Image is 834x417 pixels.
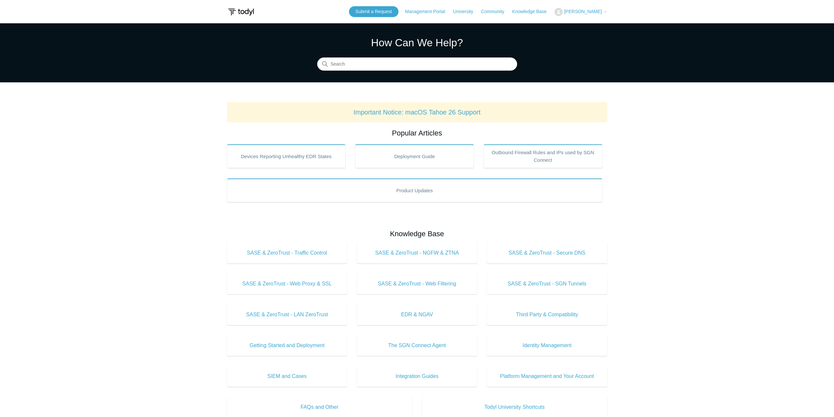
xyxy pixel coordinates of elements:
[497,311,597,319] span: Third Party & Compatibility
[432,403,597,411] span: Todyl University Shortcuts
[367,280,467,288] span: SASE & ZeroTrust - Web Filtering
[497,372,597,380] span: Platform Management and Your Account
[497,249,597,257] span: SASE & ZeroTrust - Secure DNS
[367,372,467,380] span: Integration Guides
[237,280,338,288] span: SASE & ZeroTrust - Web Proxy & SSL
[349,6,398,17] a: Submit a Request
[367,249,467,257] span: SASE & ZeroTrust - NGFW & ZTNA
[227,178,602,202] a: Product Updates
[481,8,511,15] a: Community
[497,342,597,349] span: Identity Management
[554,8,607,16] button: [PERSON_NAME]
[237,311,338,319] span: SASE & ZeroTrust - LAN ZeroTrust
[357,335,477,356] a: The SGN Connect Agent
[487,242,607,263] a: SASE & ZeroTrust - Secure DNS
[317,58,517,71] input: Search
[497,280,597,288] span: SASE & ZeroTrust - SGN Tunnels
[227,366,347,387] a: SIEM and Cases
[512,8,553,15] a: Knowledge Base
[357,242,477,263] a: SASE & ZeroTrust - NGFW & ZTNA
[237,342,338,349] span: Getting Started and Deployment
[227,144,346,168] a: Devices Reporting Unhealthy EDR States
[227,6,255,18] img: Todyl Support Center Help Center home page
[227,273,347,294] a: SASE & ZeroTrust - Web Proxy & SSL
[487,366,607,387] a: Platform Management and Your Account
[227,242,347,263] a: SASE & ZeroTrust - Traffic Control
[355,144,474,168] a: Deployment Guide
[487,304,607,325] a: Third Party & Compatibility
[237,249,338,257] span: SASE & ZeroTrust - Traffic Control
[227,304,347,325] a: SASE & ZeroTrust - LAN ZeroTrust
[227,335,347,356] a: Getting Started and Deployment
[487,335,607,356] a: Identity Management
[484,144,602,168] a: Outbound Firewall Rules and IPs used by SGN Connect
[357,366,477,387] a: Integration Guides
[237,403,402,411] span: FAQs and Other
[453,8,479,15] a: University
[317,35,517,51] h1: How Can We Help?
[227,228,607,239] h2: Knowledge Base
[367,342,467,349] span: The SGN Connect Agent
[487,273,607,294] a: SASE & ZeroTrust - SGN Tunnels
[357,304,477,325] a: EDR & NGAV
[354,109,481,116] a: Important Notice: macOS Tahoe 26 Support
[367,311,467,319] span: EDR & NGAV
[227,128,607,138] h2: Popular Articles
[357,273,477,294] a: SASE & ZeroTrust - Web Filtering
[405,8,452,15] a: Management Portal
[564,9,602,14] span: [PERSON_NAME]
[237,372,338,380] span: SIEM and Cases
